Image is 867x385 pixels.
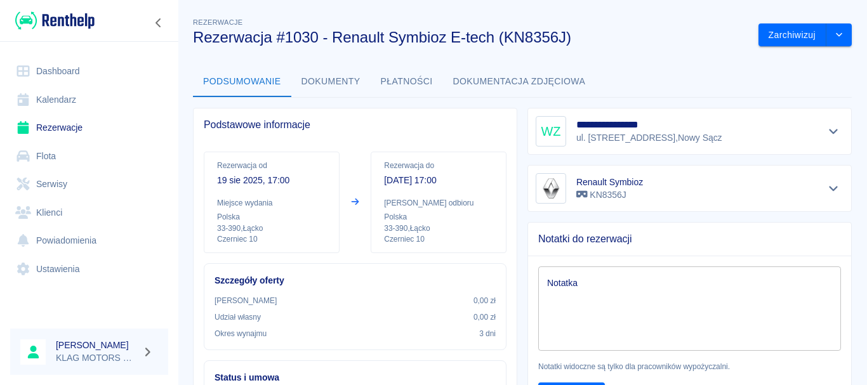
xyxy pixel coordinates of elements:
a: Rezerwacje [10,114,168,142]
span: Notatki do rezerwacji [538,233,841,245]
h6: Status i umowa [215,371,496,384]
p: 33-390 , Łącko [384,223,493,234]
p: Udział własny [215,311,261,323]
p: Czerniec 10 [217,234,326,245]
a: Powiadomienia [10,226,168,255]
p: Miejsce wydania [217,197,326,209]
p: KLAG MOTORS Rent a Car [56,351,137,365]
p: 3 dni [479,328,496,339]
a: Klienci [10,199,168,227]
p: 33-390 , Łącko [217,223,326,234]
h3: Rezerwacja #1030 - Renault Symbioz E-tech (KN8356J) [193,29,748,46]
p: [DATE] 17:00 [384,174,493,187]
button: Pokaż szczegóły [823,179,844,197]
p: KN8356J [576,188,643,202]
button: Dokumentacja zdjęciowa [443,67,596,97]
p: 0,00 zł [473,295,496,306]
button: Dokumenty [291,67,371,97]
span: Rezerwacje [193,18,242,26]
h6: [PERSON_NAME] [56,339,137,351]
p: Polska [384,211,493,223]
p: 0,00 zł [473,311,496,323]
a: Dashboard [10,57,168,86]
p: [PERSON_NAME] odbioru [384,197,493,209]
p: ul. [STREET_ADDRESS] , Nowy Sącz [576,131,722,145]
p: Okres wynajmu [215,328,267,339]
img: Image [538,176,564,201]
div: WZ [536,116,566,147]
p: 19 sie 2025, 17:00 [217,174,326,187]
button: Zwiń nawigację [149,15,168,31]
p: Polska [217,211,326,223]
a: Kalendarz [10,86,168,114]
h6: Szczegóły oferty [215,274,496,287]
a: Renthelp logo [10,10,95,31]
p: Notatki widoczne są tylko dla pracowników wypożyczalni. [538,361,841,372]
h6: Renault Symbioz [576,176,643,188]
button: Pokaż szczegóły [823,122,844,140]
button: Płatności [371,67,443,97]
p: Czerniec 10 [384,234,493,245]
button: Podsumowanie [193,67,291,97]
a: Serwisy [10,170,168,199]
button: Zarchiwizuj [758,23,826,47]
p: [PERSON_NAME] [215,295,277,306]
a: Flota [10,142,168,171]
img: Renthelp logo [15,10,95,31]
span: Podstawowe informacje [204,119,506,131]
button: drop-down [826,23,852,47]
a: Ustawienia [10,255,168,284]
p: Rezerwacja od [217,160,326,171]
p: Rezerwacja do [384,160,493,171]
